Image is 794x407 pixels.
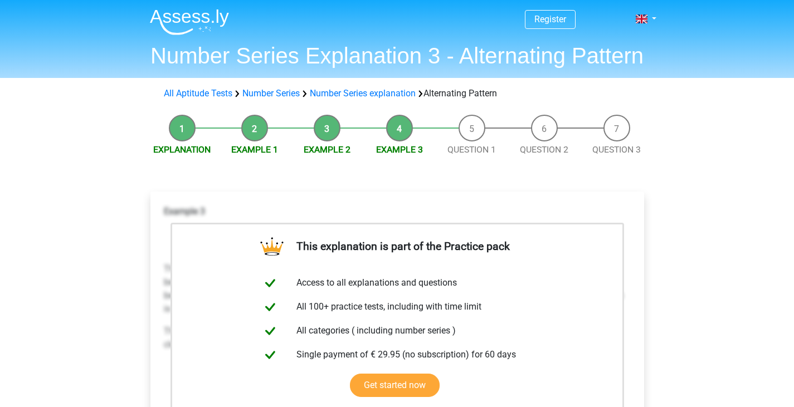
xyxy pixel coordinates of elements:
[164,206,205,217] b: Example 3
[447,144,496,155] a: Question 1
[310,88,416,99] a: Number Series explanation
[520,144,568,155] a: Question 2
[164,325,631,351] p: The other pattern is more difficult to find. Since the step from -18 to -15 will in principle not...
[592,144,641,155] a: Question 3
[141,42,654,69] h1: Number Series Explanation 3 - Alternating Pattern
[159,87,635,100] div: Alternating Pattern
[350,374,440,397] a: Get started now
[164,227,441,253] img: Alternating_Example_3_1.png
[242,88,300,99] a: Number Series
[153,144,211,155] a: Explanation
[164,88,232,99] a: All Aptitude Tests
[231,144,278,155] a: Example 1
[164,262,631,316] p: This is a difficult example. It is immediately clear that there cannot be a monotonous or exponen...
[376,144,423,155] a: Example 3
[534,14,566,24] a: Register
[304,144,350,155] a: Example 2
[150,9,229,35] img: Assessly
